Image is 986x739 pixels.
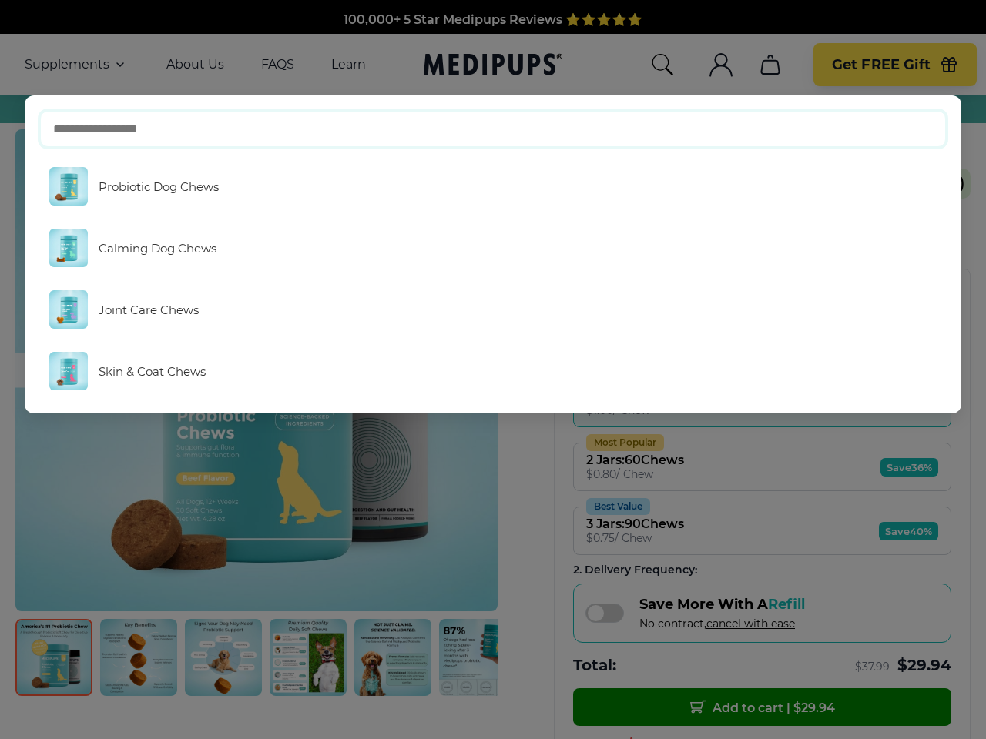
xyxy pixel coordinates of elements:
[49,167,88,206] img: Probiotic Dog Chews
[40,283,946,336] a: Joint Care Chews
[40,159,946,213] a: Probiotic Dog Chews
[49,290,88,329] img: Joint Care Chews
[49,229,88,267] img: Calming Dog Chews
[99,364,206,379] span: Skin & Coat Chews
[99,303,199,317] span: Joint Care Chews
[40,221,946,275] a: Calming Dog Chews
[40,344,946,398] a: Skin & Coat Chews
[49,352,88,390] img: Skin & Coat Chews
[99,241,216,256] span: Calming Dog Chews
[99,179,219,194] span: Probiotic Dog Chews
